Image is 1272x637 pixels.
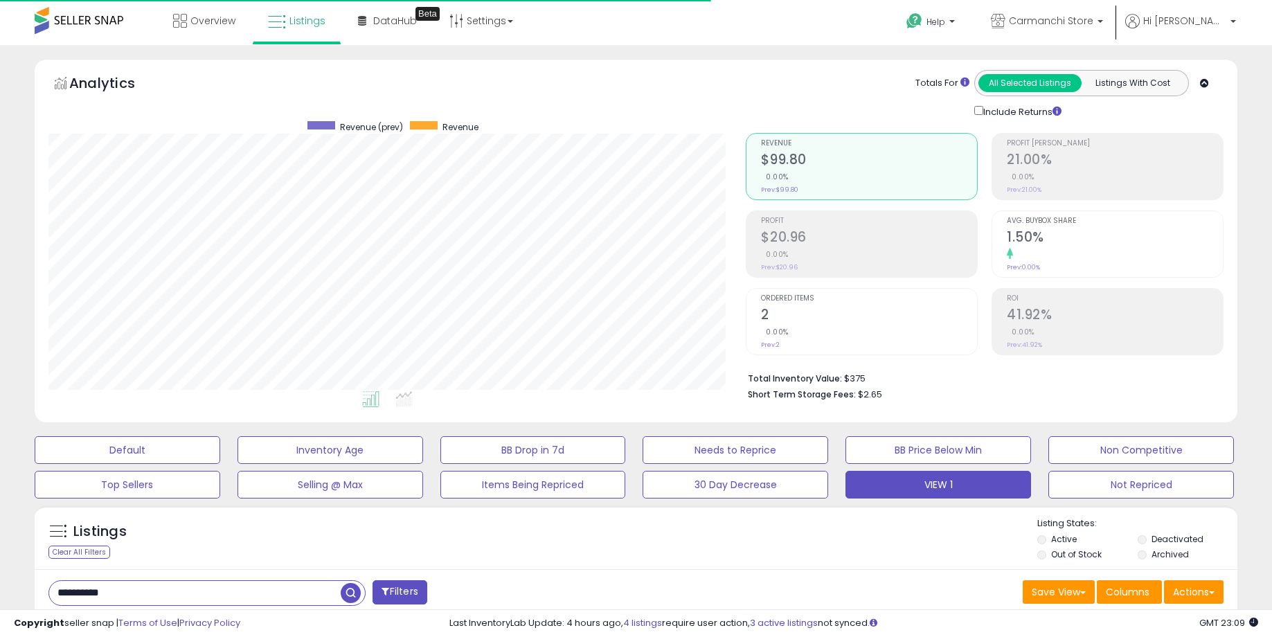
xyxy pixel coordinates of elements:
[340,121,403,133] span: Revenue (prev)
[748,369,1213,386] li: $375
[761,341,780,349] small: Prev: 2
[442,121,478,133] span: Revenue
[1023,580,1095,604] button: Save View
[35,471,220,499] button: Top Sellers
[118,616,177,629] a: Terms of Use
[373,14,417,28] span: DataHub
[915,77,969,90] div: Totals For
[1048,436,1234,464] button: Non Competitive
[1199,616,1258,629] span: 2025-10-8 23:09 GMT
[1007,327,1034,337] small: 0.00%
[1097,580,1162,604] button: Columns
[1051,533,1077,545] label: Active
[1009,14,1093,28] span: Carmanchi Store
[440,436,626,464] button: BB Drop in 7d
[761,152,977,170] h2: $99.80
[14,617,240,630] div: seller snap | |
[1081,74,1184,92] button: Listings With Cost
[179,616,240,629] a: Privacy Policy
[761,295,977,303] span: Ordered Items
[1152,548,1189,560] label: Archived
[1051,548,1102,560] label: Out of Stock
[449,617,1258,630] div: Last InventoryLab Update: 4 hours ago, require user action, not synced.
[1037,517,1237,530] p: Listing States:
[238,471,423,499] button: Selling @ Max
[1106,585,1149,599] span: Columns
[1007,217,1223,225] span: Avg. Buybox Share
[895,2,969,45] a: Help
[1164,580,1224,604] button: Actions
[761,186,798,194] small: Prev: $99.80
[1152,533,1203,545] label: Deactivated
[964,103,1078,119] div: Include Returns
[1007,295,1223,303] span: ROI
[1143,14,1226,28] span: Hi [PERSON_NAME]
[1007,263,1040,271] small: Prev: 0.00%
[1007,186,1041,194] small: Prev: 21.00%
[761,217,977,225] span: Profit
[643,436,828,464] button: Needs to Reprice
[35,436,220,464] button: Default
[1048,471,1234,499] button: Not Repriced
[14,616,64,629] strong: Copyright
[761,172,789,182] small: 0.00%
[289,14,325,28] span: Listings
[623,616,662,629] a: 4 listings
[373,580,427,604] button: Filters
[748,388,856,400] b: Short Term Storage Fees:
[1007,307,1223,325] h2: 41.92%
[1007,172,1034,182] small: 0.00%
[845,436,1031,464] button: BB Price Below Min
[761,327,789,337] small: 0.00%
[238,436,423,464] button: Inventory Age
[761,229,977,248] h2: $20.96
[926,16,945,28] span: Help
[748,373,842,384] b: Total Inventory Value:
[643,471,828,499] button: 30 Day Decrease
[69,73,162,96] h5: Analytics
[978,74,1082,92] button: All Selected Listings
[1125,14,1236,45] a: Hi [PERSON_NAME]
[190,14,235,28] span: Overview
[761,307,977,325] h2: 2
[750,616,818,629] a: 3 active listings
[1007,341,1042,349] small: Prev: 41.92%
[761,249,789,260] small: 0.00%
[73,522,127,541] h5: Listings
[1007,152,1223,170] h2: 21.00%
[1007,140,1223,147] span: Profit [PERSON_NAME]
[415,7,440,21] div: Tooltip anchor
[440,471,626,499] button: Items Being Repriced
[761,140,977,147] span: Revenue
[761,263,798,271] small: Prev: $20.96
[48,546,110,559] div: Clear All Filters
[1007,229,1223,248] h2: 1.50%
[845,471,1031,499] button: VIEW 1
[858,388,882,401] span: $2.65
[906,12,923,30] i: Get Help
